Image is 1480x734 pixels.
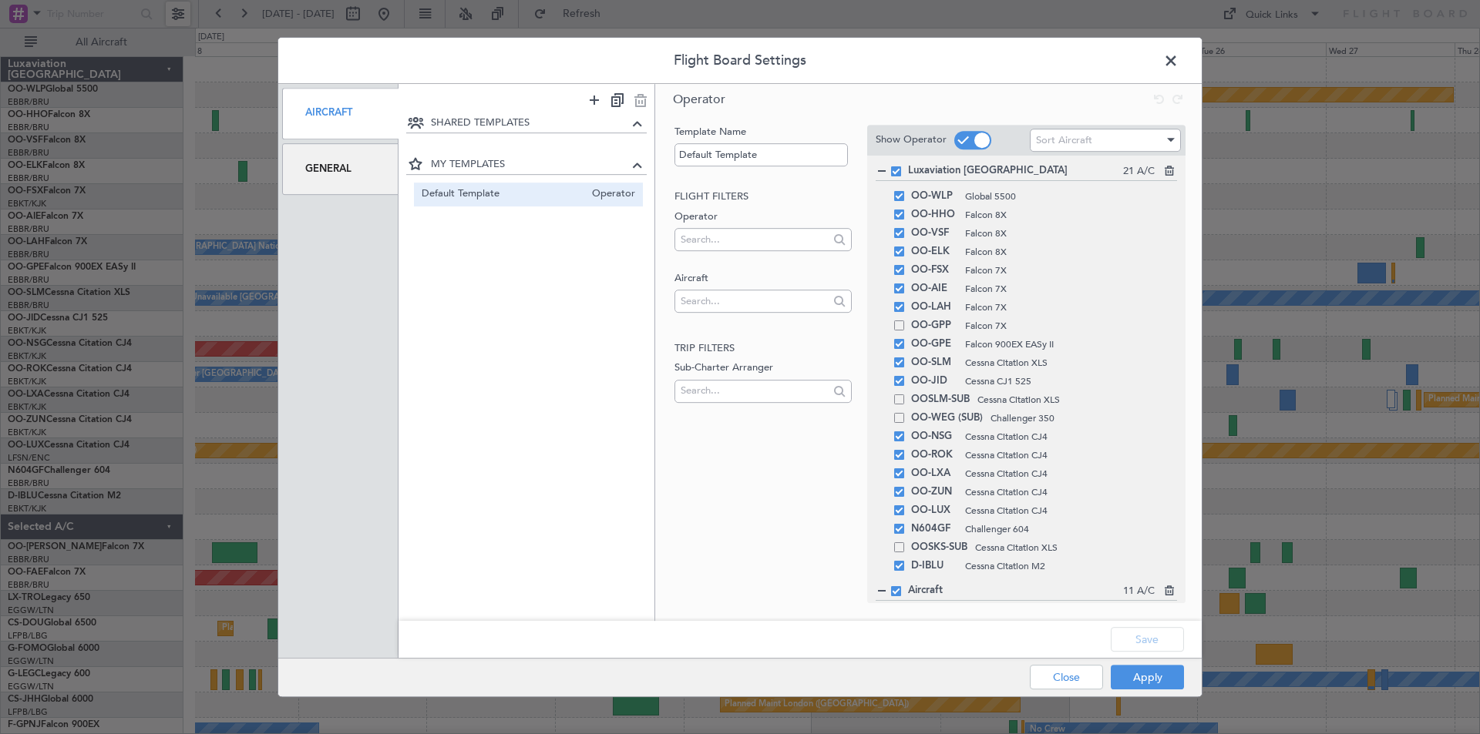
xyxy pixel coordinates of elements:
span: OO-VSF [911,224,957,243]
span: Falcon 8X [965,245,1177,259]
span: Cessna Citation XLS [965,356,1177,370]
header: Flight Board Settings [278,38,1202,84]
div: General [282,143,399,195]
span: OO-NSG [911,427,957,446]
h2: Flight filters [674,189,851,205]
span: OOSKS-SUB [911,538,967,557]
span: Challenger 604 [965,522,1177,536]
span: OO-ROK [911,446,957,464]
span: OO-GPE [911,335,957,354]
span: OO-FSX [911,261,957,280]
span: OO-LAH [911,298,957,317]
label: Sub-Charter Arranger [674,360,851,376]
label: Aircraft [674,271,851,287]
span: OO-SLM [911,354,957,372]
h2: Trip filters [674,341,851,357]
span: SHARED TEMPLATES [431,116,629,131]
span: Falcon 900EX EASy II [965,337,1177,351]
label: Operator [674,209,851,225]
span: Cessna Citation XLS [977,393,1177,407]
span: Luxaviation [GEOGRAPHIC_DATA] [908,163,1123,179]
span: Falcon 8X [965,208,1177,222]
span: Falcon 7X [965,319,1177,333]
span: Cessna Citation CJ4 [965,430,1177,444]
span: OO-WLP [911,187,957,206]
span: OOSLM-SUB [911,390,970,409]
span: Cessna Citation CJ4 [965,504,1177,518]
label: Template Name [674,125,851,140]
span: Default Template [422,186,585,203]
span: Challenger 350 [991,411,1177,425]
label: Show Operator [876,132,947,148]
span: N604GF [911,520,957,538]
span: Falcon 8X [965,226,1177,240]
span: Falcon 7X [965,263,1177,277]
span: Cessna Citation CJ4 [965,467,1177,481]
span: Falcon 7X [965,282,1177,296]
span: 11 A/C [1123,584,1155,599]
span: OO-LXA [911,464,957,483]
span: Falcon 7X [965,300,1177,314]
span: Aircraft [908,583,1123,598]
span: Cessna CJ1 525 [965,374,1177,388]
span: MY TEMPLATES [431,157,629,173]
span: D-IBLU [911,557,957,575]
input: Search... [681,228,828,251]
button: Close [1030,665,1103,689]
span: OO-WEG (SUB) [911,409,983,427]
button: Apply [1111,665,1184,689]
span: Operator [584,186,635,203]
span: OO-JID [911,372,957,390]
span: 21 A/C [1123,164,1155,179]
span: OO-ZUN [911,483,957,501]
span: OO-LUX [911,501,957,520]
span: Cessna Citation XLS [975,541,1177,555]
span: Cessna Citation CJ4 [965,448,1177,462]
span: OO-AIE [911,280,957,298]
div: Aircraft [282,88,399,139]
input: Search... [681,290,828,313]
span: OO-ELK [911,243,957,261]
span: OO-HHO [911,206,957,224]
input: Search... [681,379,828,402]
span: Cessna Citation CJ4 [965,485,1177,499]
span: Global 5500 [965,189,1177,203]
span: OO-GPP [911,317,957,335]
span: Cessna Citation M2 [965,559,1177,573]
span: Operator [673,91,725,108]
span: Sort Aircraft [1036,133,1092,147]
